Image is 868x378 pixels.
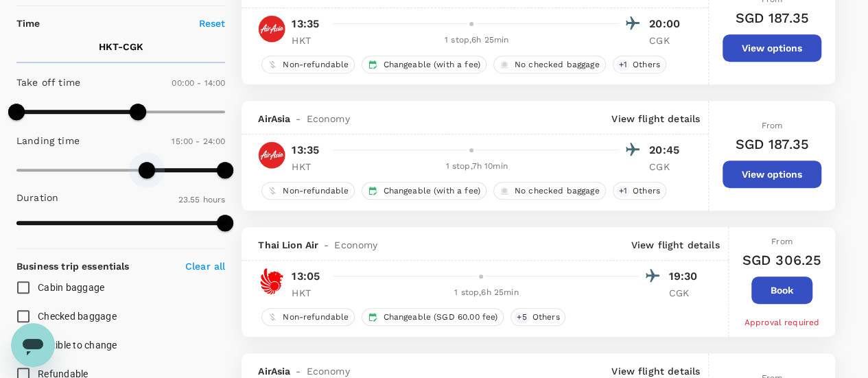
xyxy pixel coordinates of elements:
span: Non-refundable [277,59,354,71]
div: +5Others [511,308,565,326]
span: Economy [334,238,377,252]
div: Changeable (SGD 60.00 fee) [362,308,504,326]
p: 20:45 [649,142,683,158]
div: 1 stop , 6h 25min [334,34,619,47]
p: View flight details [611,112,700,126]
span: Non-refundable [277,185,354,197]
span: Others [627,59,666,71]
div: Non-refundable [261,182,355,200]
p: CGK [649,34,683,47]
p: CGK [669,286,703,300]
img: SL [258,268,285,295]
p: HKT [292,34,326,47]
p: HKT [292,160,326,174]
button: Book [751,276,812,304]
span: - [318,238,334,252]
span: Cabin baggage [38,282,104,293]
div: +1Others [613,56,666,73]
span: Flexible to change [38,340,117,351]
div: 1 stop , 6h 25min [334,286,638,300]
span: Non-refundable [277,311,354,323]
span: No checked baggage [509,59,605,71]
strong: Business trip essentials [16,261,130,272]
span: + 5 [514,311,529,323]
span: Changeable (with a fee) [377,59,485,71]
p: Take off time [16,75,80,89]
span: - [290,112,306,126]
p: CGK [649,160,683,174]
span: From [762,121,783,130]
p: HKT [292,286,326,300]
p: 13:05 [292,268,320,285]
p: Landing time [16,134,80,147]
p: View flight details [611,364,700,378]
span: No checked baggage [509,185,605,197]
p: Reset [199,16,226,30]
img: AK [258,141,285,169]
span: + 1 [616,59,630,71]
h6: SGD 187.35 [735,133,809,155]
p: 13:35 [292,142,319,158]
div: Changeable (with a fee) [362,56,486,73]
div: Non-refundable [261,308,355,326]
span: + 1 [616,185,630,197]
span: AirAsia [258,112,290,126]
div: Non-refundable [261,56,355,73]
span: Changeable (with a fee) [377,185,485,197]
span: Checked baggage [38,311,117,322]
p: Clear all [185,259,225,273]
button: View options [723,34,821,62]
span: 15:00 - 24:00 [172,137,225,146]
div: No checked baggage [493,182,606,200]
h6: SGD 187.35 [735,7,809,29]
span: Thai Lion Air [258,238,318,252]
p: 13:35 [292,16,319,32]
span: From [771,237,793,246]
h6: SGD 306.25 [742,249,822,271]
span: - [290,364,306,378]
div: Changeable (with a fee) [362,182,486,200]
span: Others [627,185,666,197]
p: 20:00 [649,16,683,32]
span: Approval required [744,318,819,327]
span: 00:00 - 14:00 [172,78,225,88]
span: AirAsia [258,364,290,378]
iframe: Button to launch messaging window [11,323,55,367]
div: No checked baggage [493,56,606,73]
div: +1Others [613,182,666,200]
span: Changeable (SGD 60.00 fee) [377,311,503,323]
span: Economy [306,364,349,378]
button: View options [723,161,821,188]
span: Others [527,311,565,323]
p: Time [16,16,40,30]
span: 23.55 hours [178,195,226,204]
span: Economy [306,112,349,126]
div: 1 stop , 7h 10min [334,160,619,174]
img: AK [258,15,285,43]
p: HKT - CGK [99,40,143,54]
p: View flight details [631,238,720,252]
p: Duration [16,191,58,204]
p: 19:30 [669,268,703,285]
